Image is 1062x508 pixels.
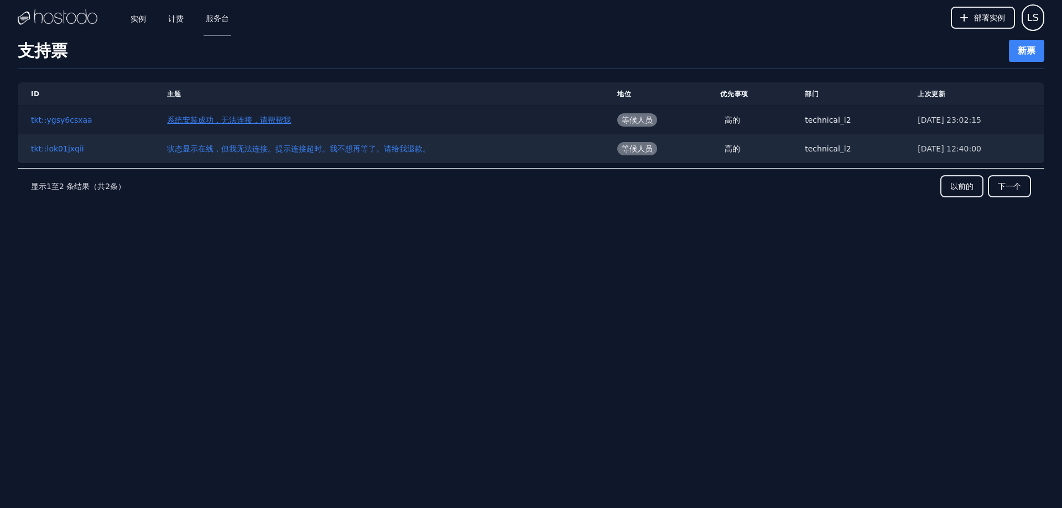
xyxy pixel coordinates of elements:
[206,14,229,23] font: 服务台
[1018,45,1035,56] font: 新票
[622,144,653,153] font: 等候人员
[1009,40,1044,62] a: 新票
[940,175,983,197] button: 以前的
[617,90,631,98] font: 地位
[725,116,740,124] font: 高的
[51,182,59,191] font: 至
[90,182,105,191] font: （共
[167,144,430,153] a: 状态显示在线，但我无法连接。提示连接超时。我不想再等了。请给我退款。
[167,116,291,124] a: 系统安装成功，无法连接，请帮帮我
[951,7,1015,29] button: 部署实例
[168,14,184,23] font: 计费
[18,168,1044,204] nav: 分页
[31,182,46,191] font: 显示
[31,90,40,98] font: ID
[31,144,84,153] a: tkt::lok01jxqii
[918,90,945,98] font: 上次更新
[131,14,146,23] font: 实例
[998,182,1021,191] font: 下一个
[918,116,981,124] font: [DATE] 23:02:15
[167,90,181,98] font: 主题
[74,182,90,191] font: 结果
[59,182,74,191] font: 2 条
[18,9,97,26] img: 标识
[805,116,851,124] font: technical_l2
[1027,12,1039,23] font: LS
[720,90,748,98] font: 优先事项
[988,175,1031,197] button: 下一个
[46,182,51,191] font: 1
[918,144,981,153] font: [DATE] 12:40:00
[1022,4,1044,31] button: 用户菜单
[31,116,92,124] a: tkt::ygsy6csxaa
[622,116,653,124] font: 等候人员
[105,182,126,191] font: 2条）
[974,13,1005,22] font: 部署实例
[805,90,819,98] font: 部门
[18,41,67,60] font: 支持票
[725,144,740,153] font: 高的
[950,182,973,191] font: 以前的
[805,144,851,153] font: technical_l2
